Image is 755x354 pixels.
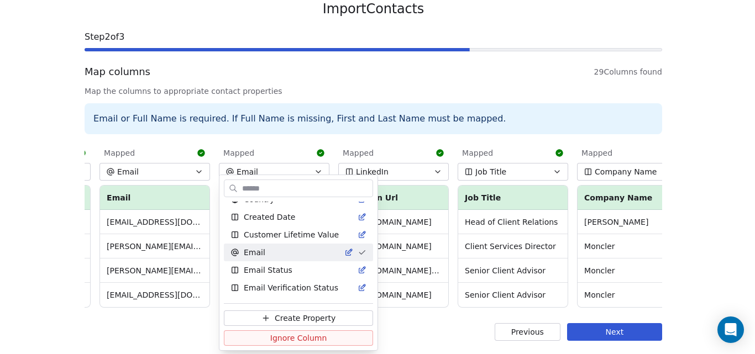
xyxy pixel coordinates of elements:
[244,229,339,240] span: Customer Lifetime Value
[275,313,335,324] span: Create Property
[244,212,295,223] span: Created Date
[224,330,373,346] button: Ignore Column
[244,265,292,276] span: Email Status
[244,247,265,258] span: Email
[224,310,373,326] button: Create Property
[270,332,327,344] span: Ignore Column
[244,282,338,293] span: Email Verification Status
